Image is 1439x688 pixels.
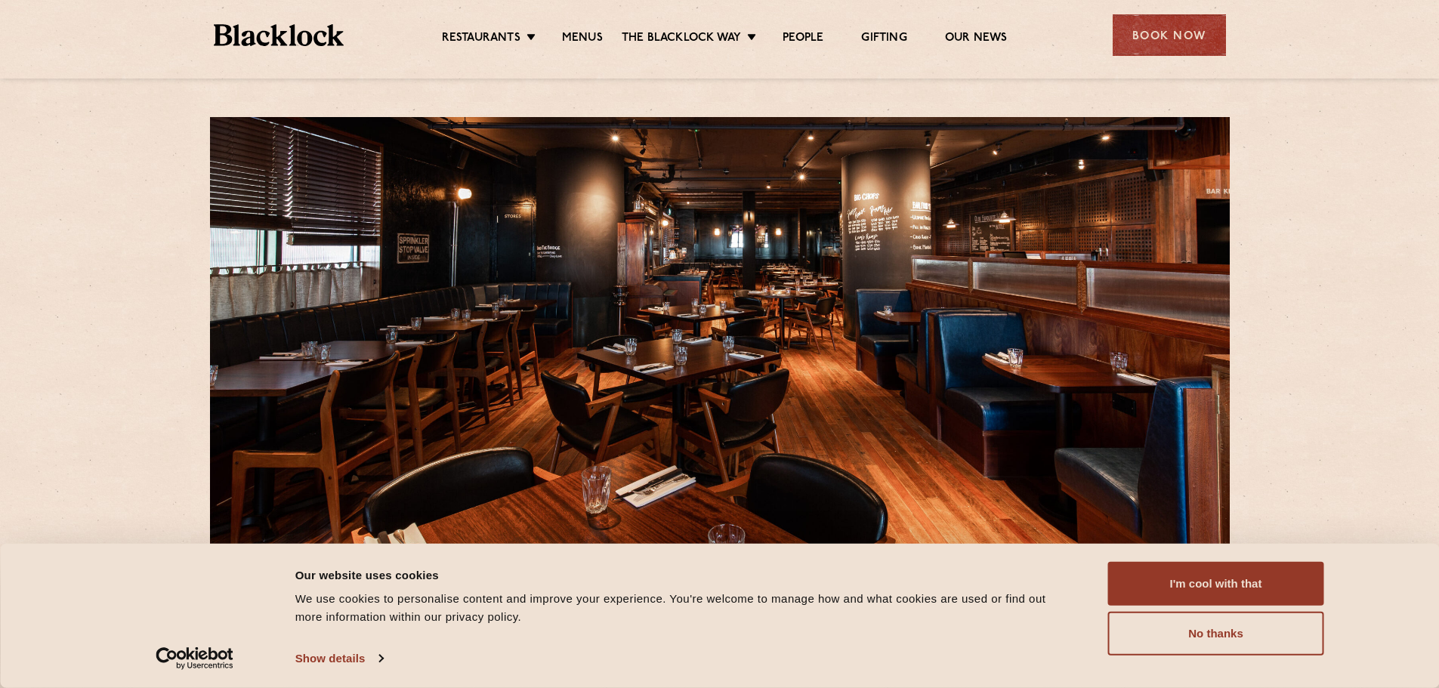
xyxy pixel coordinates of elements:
[214,24,344,46] img: BL_Textured_Logo-footer-cropped.svg
[295,566,1074,584] div: Our website uses cookies
[295,647,383,670] a: Show details
[1113,14,1226,56] div: Book Now
[1108,612,1324,656] button: No thanks
[1108,562,1324,606] button: I'm cool with that
[861,31,906,48] a: Gifting
[945,31,1008,48] a: Our News
[622,31,741,48] a: The Blacklock Way
[562,31,603,48] a: Menus
[442,31,520,48] a: Restaurants
[295,590,1074,626] div: We use cookies to personalise content and improve your experience. You're welcome to manage how a...
[783,31,823,48] a: People
[128,647,261,670] a: Usercentrics Cookiebot - opens in a new window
